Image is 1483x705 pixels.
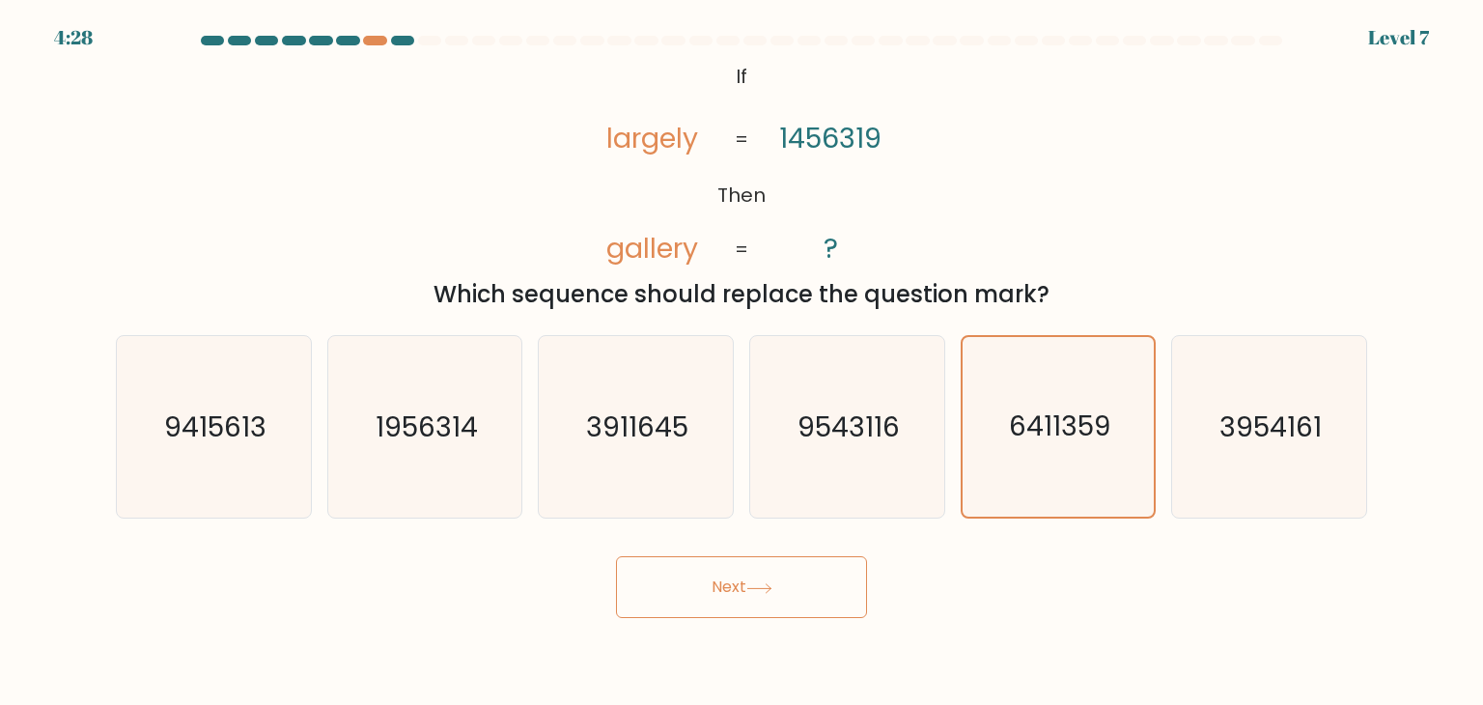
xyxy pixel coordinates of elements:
[570,58,913,269] svg: @import url('[URL][DOMAIN_NAME]);
[824,229,838,268] tspan: ?
[606,229,698,268] tspan: gallery
[1219,408,1322,446] text: 3954161
[1368,23,1429,52] div: Level 7
[736,63,747,90] tspan: If
[606,119,698,157] tspan: largely
[735,126,748,153] tspan: =
[54,23,93,52] div: 4:28
[1009,409,1110,446] text: 6411359
[616,556,867,618] button: Next
[376,408,478,446] text: 1956314
[717,182,766,209] tspan: Then
[587,408,689,446] text: 3911645
[779,119,881,157] tspan: 1456319
[127,277,1356,312] div: Which sequence should replace the question mark?
[797,408,900,446] text: 9543116
[735,236,748,263] tspan: =
[164,408,266,446] text: 9415613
